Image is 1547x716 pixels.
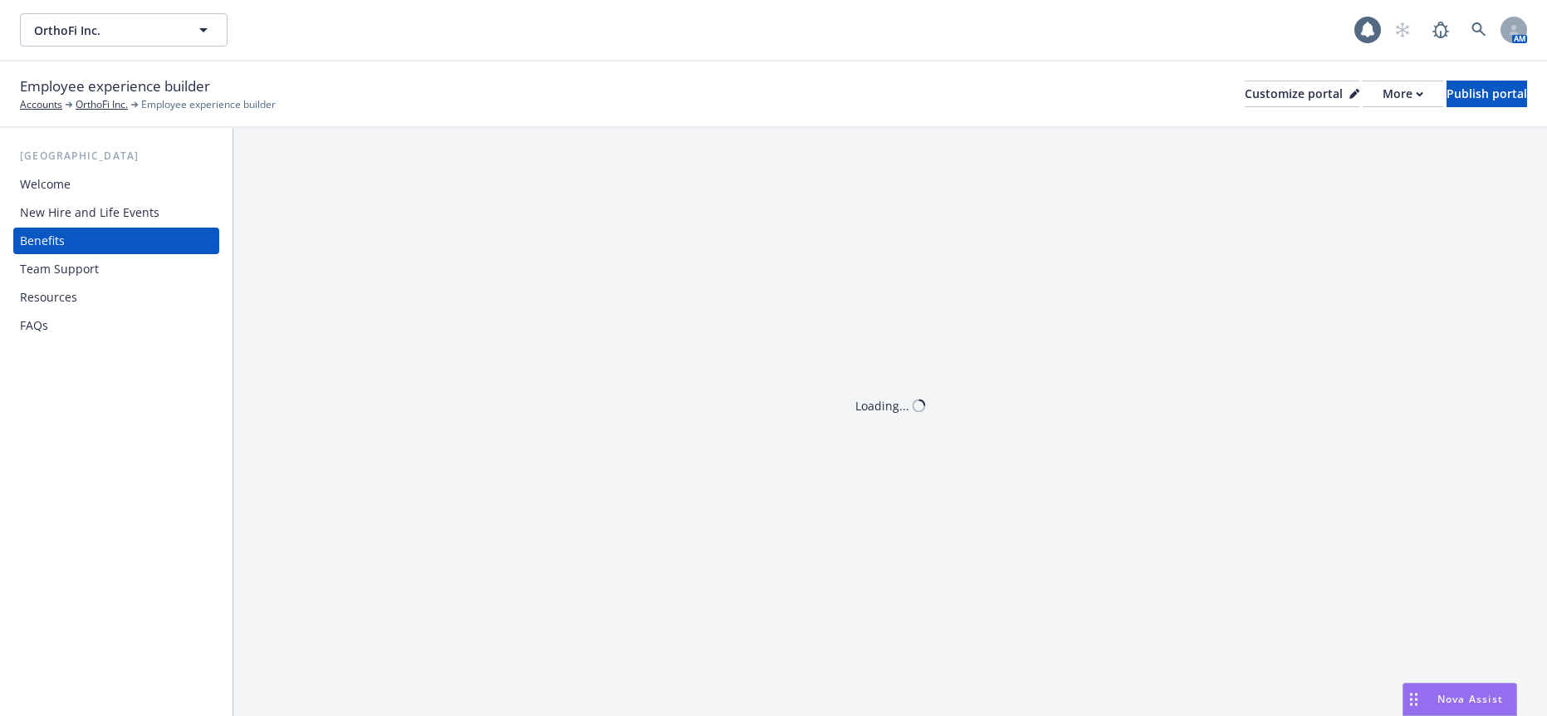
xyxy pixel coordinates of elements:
[20,97,62,112] a: Accounts
[20,199,159,226] div: New Hire and Life Events
[141,97,276,112] span: Employee experience builder
[13,256,219,282] a: Team Support
[1245,81,1359,106] div: Customize portal
[20,228,65,254] div: Benefits
[13,171,219,198] a: Welcome
[1386,13,1419,47] a: Start snowing
[1403,684,1424,715] div: Drag to move
[1363,81,1443,107] button: More
[13,199,219,226] a: New Hire and Life Events
[13,228,219,254] a: Benefits
[34,22,178,39] span: OrthoFi Inc.
[1447,81,1527,107] button: Publish portal
[20,171,71,198] div: Welcome
[76,97,128,112] a: OrthoFi Inc.
[13,312,219,339] a: FAQs
[20,284,77,311] div: Resources
[20,312,48,339] div: FAQs
[1245,81,1359,107] button: Customize portal
[20,256,99,282] div: Team Support
[20,76,210,97] span: Employee experience builder
[1437,692,1503,706] span: Nova Assist
[1424,13,1457,47] a: Report a Bug
[1462,13,1496,47] a: Search
[1383,81,1423,106] div: More
[13,284,219,311] a: Resources
[1403,683,1517,716] button: Nova Assist
[855,397,909,414] div: Loading...
[1447,81,1527,106] div: Publish portal
[20,13,228,47] button: OrthoFi Inc.
[13,148,219,164] div: [GEOGRAPHIC_DATA]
